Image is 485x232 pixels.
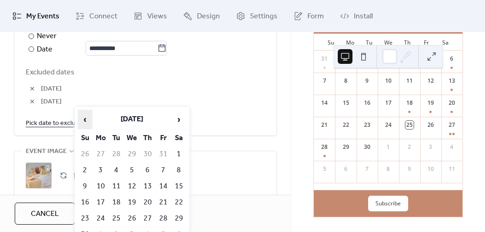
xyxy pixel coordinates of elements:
[78,163,92,178] td: 2
[342,121,350,129] div: 22
[427,121,435,129] div: 26
[320,55,329,63] div: 31
[320,165,329,173] div: 5
[354,11,373,22] span: Install
[172,163,186,178] td: 8
[320,121,329,129] div: 21
[342,165,350,173] div: 6
[140,147,155,162] td: 30
[363,121,371,129] div: 23
[250,11,277,22] span: Settings
[384,165,393,173] div: 8
[341,34,360,51] div: Mo
[342,143,350,151] div: 29
[287,4,331,28] a: Form
[448,77,456,85] div: 13
[125,130,139,146] th: We
[109,163,124,178] td: 4
[26,67,265,78] span: Excluded dates
[172,147,186,162] td: 1
[321,34,341,51] div: Su
[384,121,393,129] div: 24
[427,143,435,151] div: 3
[26,118,83,129] span: Pick date to exclude
[368,196,408,211] button: Subscribe
[405,165,414,173] div: 9
[405,77,414,85] div: 11
[109,147,124,162] td: 28
[384,77,393,85] div: 10
[125,195,139,210] td: 19
[109,130,124,146] th: Tu
[93,195,108,210] td: 17
[140,211,155,226] td: 27
[41,96,265,108] span: [DATE]
[156,211,171,226] td: 28
[448,55,456,63] div: 6
[26,163,52,188] div: ;
[359,34,379,51] div: Tu
[41,84,265,95] span: [DATE]
[156,147,171,162] td: 31
[172,195,186,210] td: 22
[78,179,92,194] td: 9
[109,179,124,194] td: 11
[37,44,167,56] div: Date
[93,211,108,226] td: 24
[172,130,186,146] th: Sa
[6,4,66,28] a: My Events
[125,179,139,194] td: 12
[93,147,108,162] td: 27
[78,110,92,129] span: ‹
[15,203,75,225] a: Cancel
[125,163,139,178] td: 5
[384,99,393,107] div: 17
[320,77,329,85] div: 7
[427,99,435,107] div: 19
[172,179,186,194] td: 15
[93,130,108,146] th: Mo
[93,163,108,178] td: 3
[448,143,456,151] div: 4
[342,99,350,107] div: 15
[156,179,171,194] td: 14
[448,99,456,107] div: 20
[398,34,417,51] div: Th
[197,11,220,22] span: Design
[448,121,456,129] div: 27
[147,11,167,22] span: Views
[156,163,171,178] td: 7
[448,165,456,173] div: 11
[333,4,380,28] a: Install
[320,99,329,107] div: 14
[405,99,414,107] div: 18
[125,147,139,162] td: 29
[78,147,92,162] td: 26
[363,143,371,151] div: 30
[26,146,67,157] span: Event image
[417,34,436,51] div: Fr
[427,77,435,85] div: 12
[78,211,92,226] td: 23
[140,195,155,210] td: 20
[379,34,398,51] div: We
[127,4,174,28] a: Views
[172,110,186,129] span: ›
[427,165,435,173] div: 10
[31,209,59,220] span: Cancel
[156,130,171,146] th: Fr
[342,77,350,85] div: 8
[229,4,284,28] a: Settings
[384,143,393,151] div: 1
[307,11,324,22] span: Form
[320,143,329,151] div: 28
[69,4,124,28] a: Connect
[363,99,371,107] div: 16
[172,211,186,226] td: 29
[405,143,414,151] div: 2
[405,121,414,129] div: 25
[78,195,92,210] td: 16
[125,211,139,226] td: 26
[156,195,171,210] td: 21
[363,165,371,173] div: 7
